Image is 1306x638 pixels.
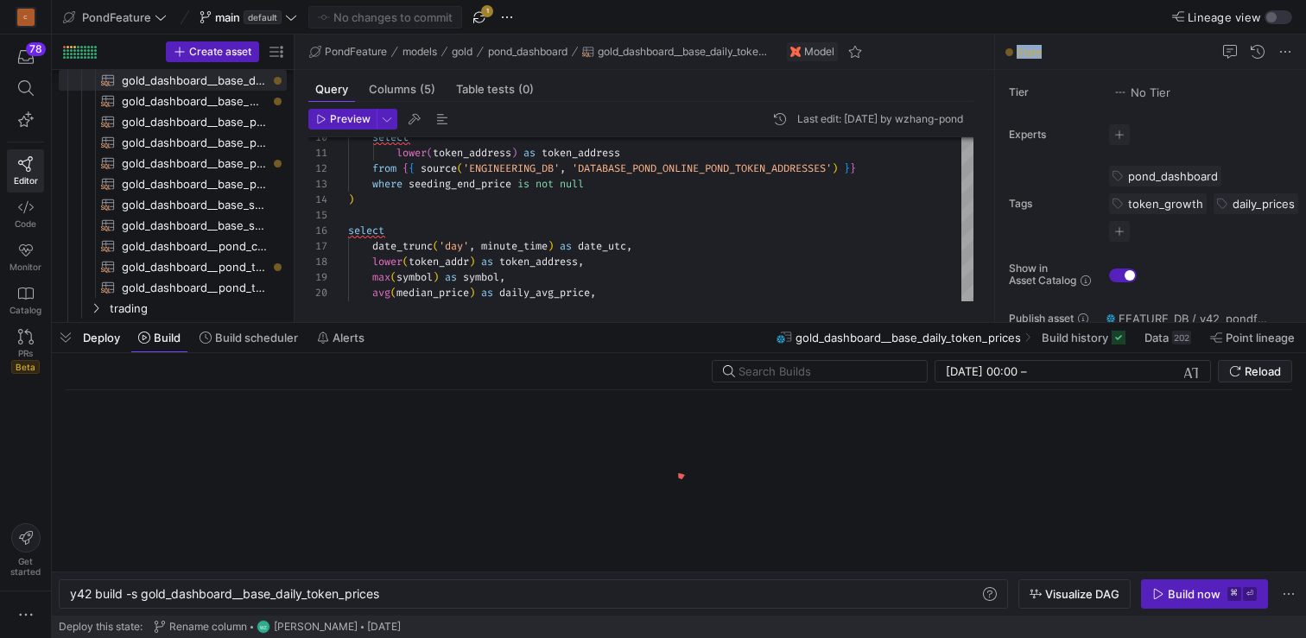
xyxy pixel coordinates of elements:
div: Press SPACE to select this row. [59,111,287,132]
div: 21 [308,300,327,316]
div: Press SPACE to select this row. [59,194,287,215]
span: ) [548,239,554,253]
button: gold [447,41,477,62]
span: ( [390,270,396,284]
span: Visualize DAG [1045,587,1119,601]
button: Build history [1034,323,1133,352]
span: , [499,270,505,284]
span: trading [110,299,284,319]
div: WZ [257,620,270,634]
span: Monitor [10,262,41,272]
a: Monitor [7,236,44,279]
span: (0) [518,84,534,95]
span: gold_dashboard__base_pond_token_transfers​​​​​​​​​​ [122,133,267,153]
span: 'ENGINEERING_DB' [463,161,560,175]
span: , [560,161,566,175]
span: seeding_end_price [409,177,511,191]
a: gold_dashboard__base_pond_swap_fee_profit​​​​​​​​​​ [59,111,287,132]
span: Code [15,218,36,229]
span: Get started [10,556,41,577]
span: , [590,286,596,300]
div: Last edit: [DATE] by wzhang-pond [797,113,963,125]
span: gold_dashboard__base_presale_time_analysis​​​​​​​​​​ [122,174,267,194]
button: Data202 [1137,323,1199,352]
a: gold_dashboard__base_presale_time_analysis​​​​​​​​​​ [59,174,287,194]
div: Press SPACE to select this row. [59,153,287,174]
span: main [215,10,240,24]
img: undefined [790,47,801,57]
button: pond_dashboard [484,41,572,62]
span: gold_dashboard__base_daily_token_prices [796,331,1021,344]
button: PondFeature [305,41,391,62]
span: date_utc [578,239,626,253]
span: ) [469,255,475,268]
span: ) [469,286,475,300]
span: Publish asset [1009,313,1074,325]
span: gold_dashboard__base_sniper_revenue_calculations​​​​​​​​​​ [122,195,267,215]
div: 12 [308,161,327,176]
button: Alerts [309,323,372,352]
span: token_addr [409,255,469,268]
a: C [7,3,44,32]
span: as [560,239,572,253]
span: Catalog [10,305,41,315]
span: PondFeature [82,10,151,24]
button: Preview [308,109,377,129]
input: Start datetime [946,364,1018,378]
span: { [409,161,415,175]
div: Press SPACE to select this row. [59,236,287,256]
span: ( [403,255,409,268]
button: Visualize DAG [1018,579,1131,609]
button: Reload [1218,360,1292,382]
span: ) [433,270,439,284]
img: No tier [1113,85,1127,99]
span: } [850,161,856,175]
span: Deploy [83,331,120,344]
span: gold_dashboard__base_daily_token_prices [598,46,772,58]
button: FEATURE_DB / y42_pondfeature_main / GOLD_DASHBOARD__BASE_DAILY_TOKEN_PRICES [1102,307,1275,330]
span: gold_dashboard__base_pond_swap_fee_profit​​​​​​​​​​ [122,112,267,132]
div: Press SPACE to select this row. [59,256,287,277]
span: , [626,239,632,253]
span: daily_prices [1233,197,1295,211]
span: daily_avg_price [499,286,590,300]
span: , [578,255,584,268]
span: from [372,161,396,175]
span: ( [427,146,433,160]
div: Press SPACE to select this row. [59,70,287,91]
button: Point lineage [1202,323,1303,352]
span: gold_dashboard__base_daily_token_prices​​​​​​​​​​ [122,71,267,91]
a: gold_dashboard__base_sniper_revenue_calculations​​​​​​​​​​ [59,194,287,215]
span: as [523,146,536,160]
span: Experts [1009,129,1095,141]
a: Code [7,193,44,236]
span: gold_dashboard__pond_token_launch_deposits​​​​​​​​​​ [122,278,267,298]
span: token_address [433,146,511,160]
kbd: ⏎ [1243,587,1257,601]
span: (5) [420,84,435,95]
span: [PERSON_NAME] [274,621,358,633]
div: 15 [308,207,327,223]
span: Show in Asset Catalog [1009,262,1076,287]
span: Build [154,331,181,344]
span: is [517,177,529,191]
span: minute_time [481,239,548,253]
span: as [445,270,457,284]
span: ) [348,193,354,206]
div: Press SPACE to select this row. [59,298,287,319]
span: gold [452,46,472,58]
div: 78 [26,42,46,56]
a: gold_dashboard__pond_token_first_pool_transactions​​​​​​​​​​ [59,256,287,277]
a: gold_dashboard__pond_token_launch_deposits​​​​​​​​​​ [59,277,287,298]
span: where [372,177,403,191]
a: gold_dashboard__base_daily_token_prices​​​​​​​​​​ [59,70,287,91]
div: Press SPACE to select this row. [59,215,287,236]
div: 17 [308,238,327,254]
span: select [348,224,384,237]
div: Build now [1168,587,1220,601]
span: token_growth [1128,197,1203,211]
span: [DATE] [367,621,401,633]
span: y42 build -s gold_dashboard__base_daily_token_pric [70,586,366,601]
span: Create asset [189,46,251,58]
button: Build now⌘⏎ [1141,579,1268,609]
